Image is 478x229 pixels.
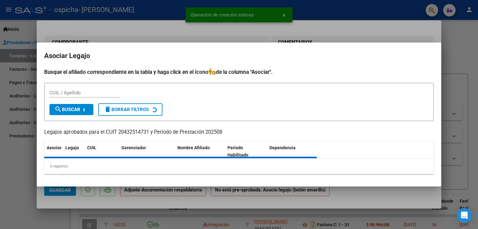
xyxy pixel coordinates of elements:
[47,145,62,150] span: Asociar
[63,141,85,162] datatable-header-cell: Legajo
[104,106,111,113] mat-icon: delete
[85,141,119,162] datatable-header-cell: CUIL
[44,141,63,162] datatable-header-cell: Asociar
[65,145,79,150] span: Legajo
[49,104,93,115] button: Buscar
[269,145,296,150] span: Dependencia
[175,141,225,162] datatable-header-cell: Nombre Afiliado
[267,141,317,162] datatable-header-cell: Dependencia
[225,141,267,162] datatable-header-cell: Periodo Habilitado
[121,145,146,150] span: Gerenciador
[44,50,434,62] h2: Asociar Legajo
[98,103,162,116] button: Borrar Filtros
[177,145,210,150] span: Nombre Afiliado
[87,145,96,150] span: CUIL
[54,107,80,112] span: Buscar
[457,208,472,223] div: Open Intercom Messenger
[44,68,434,76] h4: Busque el afiliado correspondiente en la tabla y haga click en el ícono de la columna "Asociar".
[119,141,175,162] datatable-header-cell: Gerenciador
[44,128,434,136] p: Legajos aprobados para el CUIT 20432514731 y Período de Prestación 202508
[54,106,62,113] mat-icon: search
[104,107,149,112] span: Borrar Filtros
[227,145,248,157] span: Periodo Habilitado
[44,159,434,174] div: 0 registros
